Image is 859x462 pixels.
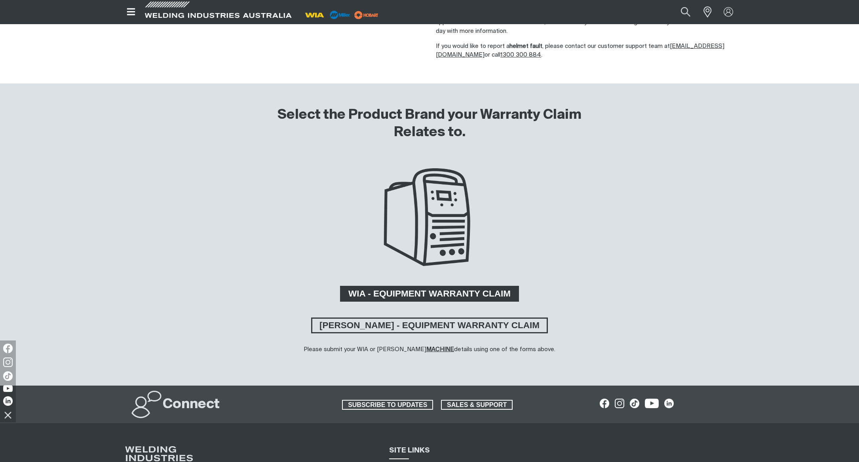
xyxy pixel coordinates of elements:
a: miller [352,12,381,18]
input: Product name or item number... [662,3,699,21]
strong: helmet fault [509,43,542,49]
button: Search products [672,3,699,21]
a: WIA - EQUIPMENT WARRANTY CLAIM [340,286,519,302]
img: Facebook [3,344,13,353]
span: [PERSON_NAME] - EQUIPMENT WARRANTY CLAIM [312,318,547,333]
img: miller [352,9,381,21]
h2: Connect [163,396,220,413]
span: SUBSCRIBE TO UPDATES [343,400,432,410]
a: MILLER - EQUIPMENT WARRANTY CLAIM [311,318,548,333]
a: SALES & SUPPORT [441,400,513,410]
a: 1300 300 884 [500,52,541,58]
img: Instagram [3,357,13,367]
div: If you would like to report a , please contact our customer support team at or call . [436,9,736,60]
span: SITE LINKS [389,447,430,454]
img: LinkedIn [3,396,13,406]
img: YouTube [3,385,13,392]
div: Please submit your WIA or [PERSON_NAME] details using one of the forms above. [304,345,555,354]
span: WIA - EQUIPMENT WARRANTY CLAIM [341,286,518,302]
img: hide socials [1,408,15,422]
img: TikTok [3,371,13,381]
a: SUBSCRIBE TO UPDATES [342,400,433,410]
strong: MACHINE [426,346,454,352]
h2: Select the Product Brand your Warranty Claim Relates to. [266,106,593,141]
span: SALES & SUPPORT [442,400,512,410]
